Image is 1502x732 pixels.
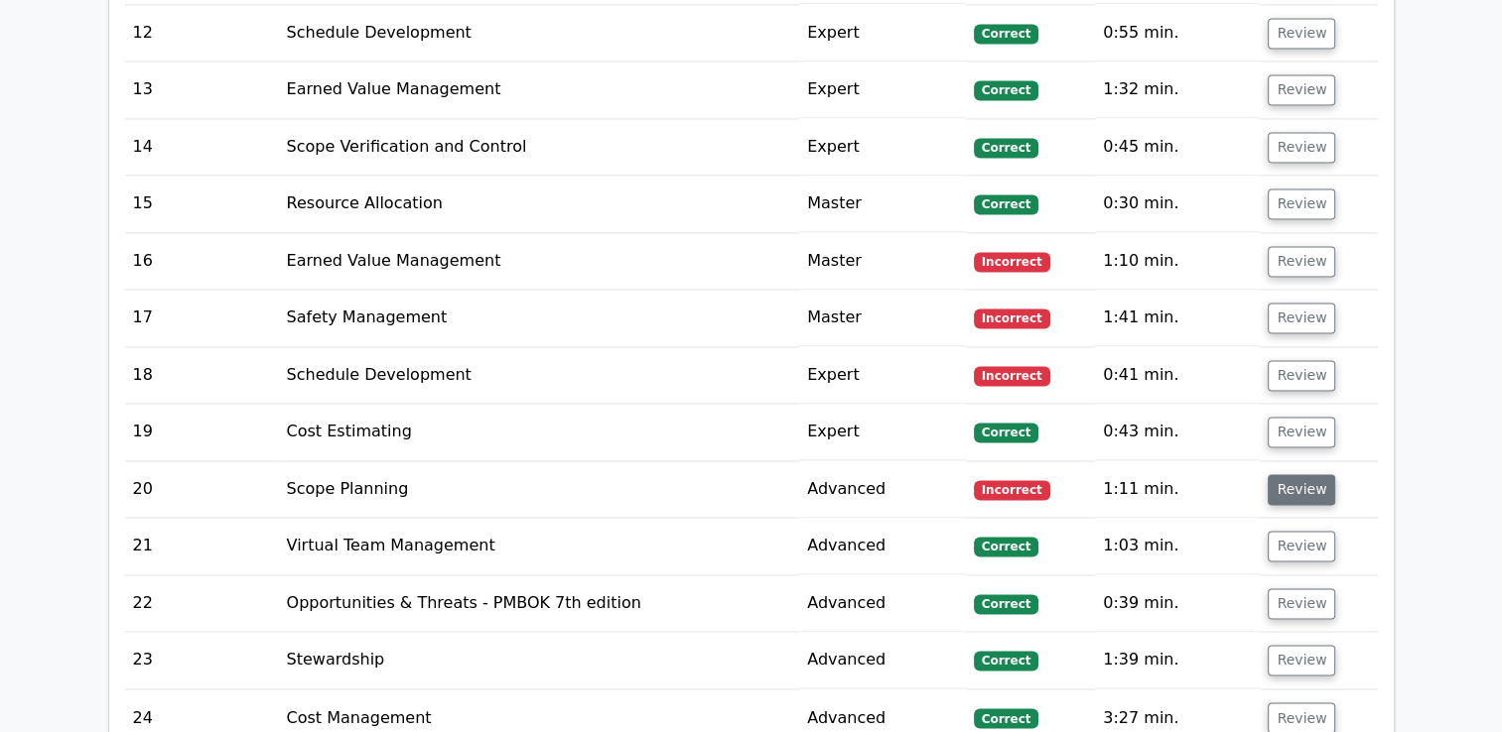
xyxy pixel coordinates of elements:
[1095,61,1260,118] td: 1:32 min.
[1268,417,1335,447] button: Review
[125,518,279,574] td: 21
[1095,404,1260,460] td: 0:43 min.
[125,632,279,688] td: 23
[974,708,1038,728] span: Correct
[279,518,800,574] td: Virtual Team Management
[1268,360,1335,391] button: Review
[1268,132,1335,163] button: Review
[974,138,1038,158] span: Correct
[1095,5,1260,61] td: 0:55 min.
[974,651,1038,671] span: Correct
[279,61,800,118] td: Earned Value Management
[1268,246,1335,277] button: Review
[125,119,279,176] td: 14
[1095,461,1260,518] td: 1:11 min.
[279,632,800,688] td: Stewardship
[125,61,279,118] td: 13
[799,347,966,404] td: Expert
[974,537,1038,556] span: Correct
[1268,18,1335,49] button: Review
[125,404,279,460] td: 19
[279,347,800,404] td: Schedule Development
[125,347,279,404] td: 18
[974,80,1038,100] span: Correct
[1095,176,1260,232] td: 0:30 min.
[279,176,800,232] td: Resource Allocation
[1268,474,1335,505] button: Review
[125,233,279,290] td: 16
[1095,518,1260,574] td: 1:03 min.
[799,119,966,176] td: Expert
[1095,347,1260,404] td: 0:41 min.
[1268,74,1335,105] button: Review
[799,461,966,518] td: Advanced
[1268,303,1335,333] button: Review
[125,176,279,232] td: 15
[279,233,800,290] td: Earned Value Management
[799,176,966,232] td: Master
[1095,575,1260,632] td: 0:39 min.
[974,423,1038,442] span: Correct
[279,5,800,61] td: Schedule Development
[125,290,279,346] td: 17
[1268,531,1335,561] button: Review
[799,290,966,346] td: Master
[125,461,279,518] td: 20
[974,308,1050,328] span: Incorrect
[974,366,1050,386] span: Incorrect
[1095,632,1260,688] td: 1:39 min.
[974,252,1050,272] span: Incorrect
[279,575,800,632] td: Opportunities & Threats - PMBOK 7th edition
[1095,290,1260,346] td: 1:41 min.
[279,290,800,346] td: Safety Management
[799,575,966,632] td: Advanced
[974,24,1038,44] span: Correct
[799,61,966,118] td: Expert
[1268,645,1335,675] button: Review
[1268,588,1335,619] button: Review
[1095,233,1260,290] td: 1:10 min.
[799,233,966,290] td: Master
[799,404,966,460] td: Expert
[279,461,800,518] td: Scope Planning
[125,575,279,632] td: 22
[1095,119,1260,176] td: 0:45 min.
[279,119,800,176] td: Scope Verification and Control
[279,404,800,460] td: Cost Estimating
[799,632,966,688] td: Advanced
[125,5,279,61] td: 12
[974,194,1038,214] span: Correct
[799,518,966,574] td: Advanced
[974,480,1050,500] span: Incorrect
[974,594,1038,614] span: Correct
[1268,188,1335,219] button: Review
[799,5,966,61] td: Expert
